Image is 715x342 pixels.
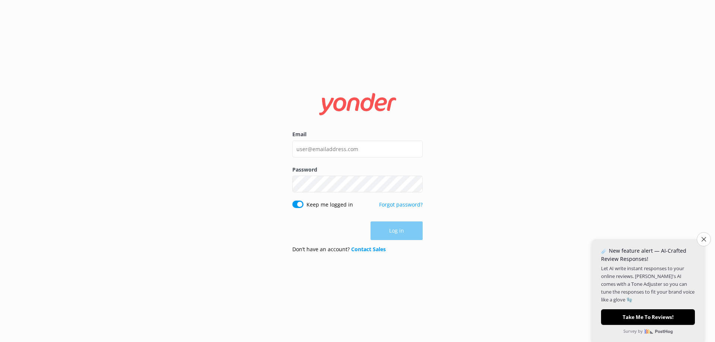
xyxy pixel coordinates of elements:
a: Forgot password? [379,201,423,208]
label: Password [292,166,423,174]
a: Contact Sales [351,246,386,253]
label: Email [292,130,423,138]
input: user@emailaddress.com [292,141,423,157]
button: Show password [408,177,423,192]
label: Keep me logged in [306,201,353,209]
p: Don’t have an account? [292,245,386,253]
